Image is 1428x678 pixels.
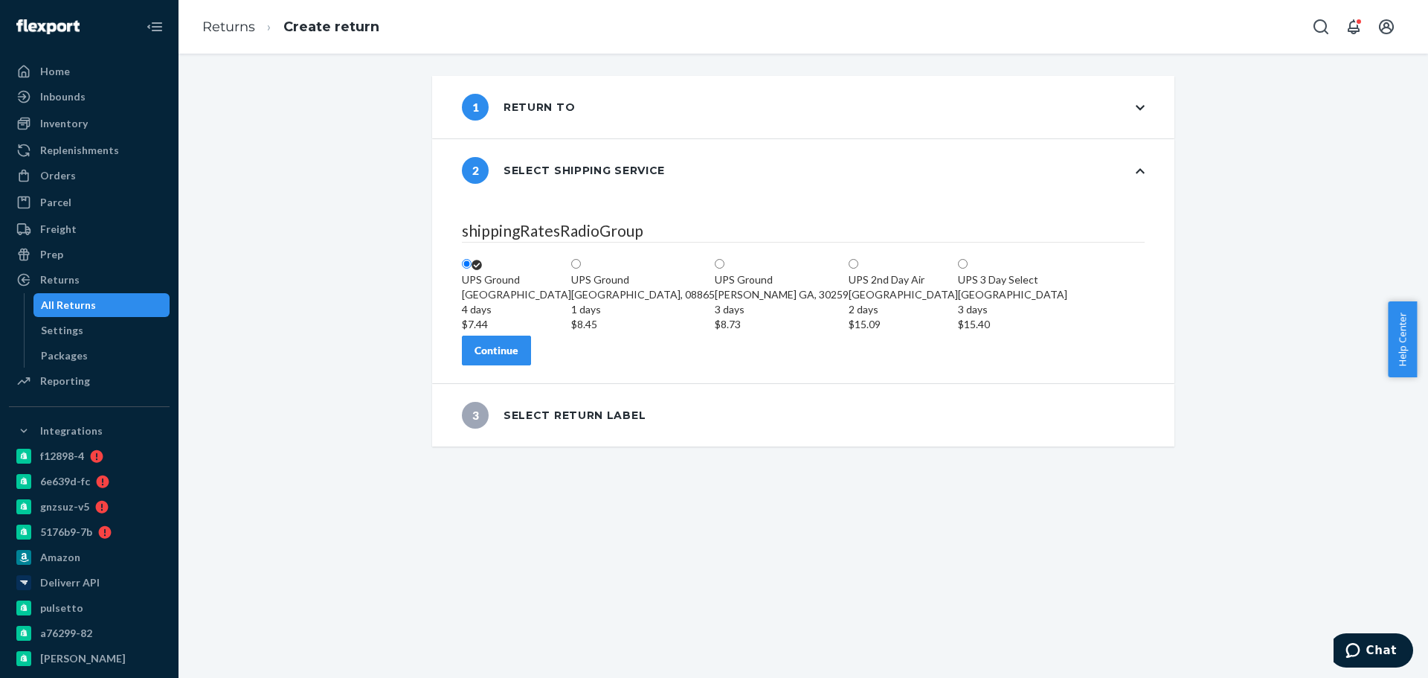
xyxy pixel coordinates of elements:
div: [GEOGRAPHIC_DATA], 08865 [571,287,715,332]
div: $8.73 [715,317,849,332]
input: UPS 2nd Day Air[GEOGRAPHIC_DATA]2 days$15.09 [849,259,858,269]
div: Orders [40,168,76,183]
span: 2 [462,157,489,184]
div: Deliverr API [40,575,100,590]
button: Continue [462,336,531,365]
input: UPS Ground[GEOGRAPHIC_DATA]4 days$7.44 [462,259,472,269]
div: Amazon [40,550,80,565]
div: UPS 3 Day Select [958,272,1067,287]
div: a76299-82 [40,626,92,641]
a: 6e639d-fc [9,470,170,493]
a: Deliverr API [9,571,170,595]
div: [PERSON_NAME] [40,651,126,666]
a: Home [9,60,170,83]
a: 5176b9-7b [9,520,170,544]
a: Returns [9,268,170,292]
a: Returns [202,19,255,35]
input: UPS Ground[PERSON_NAME] GA, 302593 days$8.73 [715,259,724,269]
a: Prep [9,243,170,266]
div: Parcel [40,195,71,210]
a: Amazon [9,546,170,569]
button: Open notifications [1339,12,1368,42]
a: Inbounds [9,85,170,109]
div: $8.45 [571,317,715,332]
div: 5176b9-7b [40,525,92,540]
button: Open account menu [1371,12,1401,42]
div: 2 days [849,302,958,317]
a: Orders [9,164,170,188]
a: Replenishments [9,138,170,162]
div: 1 days [571,302,715,317]
a: All Returns [33,293,170,317]
button: Integrations [9,419,170,443]
div: Select shipping service [462,157,665,184]
a: Packages [33,344,170,368]
iframe: Opens a widget where you can chat to one of our agents [1334,633,1413,671]
div: Continue [475,343,518,358]
div: UPS 2nd Day Air [849,272,958,287]
a: pulsetto [9,596,170,620]
div: Inbounds [40,89,86,104]
div: UPS Ground [715,272,849,287]
a: Create return [283,19,379,35]
a: Freight [9,217,170,241]
img: Flexport logo [16,19,80,34]
div: Select return label [462,402,646,429]
div: gnzsuz-v5 [40,499,89,514]
a: gnzsuz-v5 [9,495,170,519]
div: $15.09 [849,317,958,332]
div: Packages [41,348,88,363]
div: Replenishments [40,143,119,158]
legend: shippingRatesRadioGroup [462,220,1145,243]
button: Close Navigation [140,12,170,42]
div: [GEOGRAPHIC_DATA] [462,287,571,332]
div: Home [40,64,70,79]
div: f12898-4 [40,449,84,464]
ol: breadcrumbs [190,5,391,49]
div: Returns [40,272,80,287]
a: Inventory [9,112,170,135]
div: [PERSON_NAME] GA, 30259 [715,287,849,332]
div: $15.40 [958,317,1067,332]
div: All Returns [41,298,96,313]
div: Settings [41,323,83,338]
a: a76299-82 [9,621,170,645]
div: $7.44 [462,317,571,332]
div: 4 days [462,302,571,317]
span: 1 [462,94,489,121]
div: [GEOGRAPHIC_DATA] [849,287,958,332]
div: 6e639d-fc [40,474,90,489]
a: [PERSON_NAME] [9,647,170,671]
a: f12898-4 [9,444,170,468]
input: UPS Ground[GEOGRAPHIC_DATA], 088651 days$8.45 [571,259,581,269]
button: Open Search Box [1306,12,1336,42]
div: Reporting [40,374,90,388]
div: 3 days [715,302,849,317]
div: UPS Ground [462,272,571,287]
button: Help Center [1388,301,1417,377]
input: UPS 3 Day Select[GEOGRAPHIC_DATA]3 days$15.40 [958,259,968,269]
div: Return to [462,94,575,121]
div: Inventory [40,116,88,131]
div: [GEOGRAPHIC_DATA] [958,287,1067,332]
a: Settings [33,319,170,342]
span: 3 [462,402,489,429]
a: Parcel [9,191,170,214]
div: Prep [40,247,63,262]
div: Freight [40,222,77,237]
div: 3 days [958,302,1067,317]
div: pulsetto [40,601,83,615]
div: Integrations [40,423,103,438]
a: Reporting [9,369,170,393]
div: UPS Ground [571,272,715,287]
